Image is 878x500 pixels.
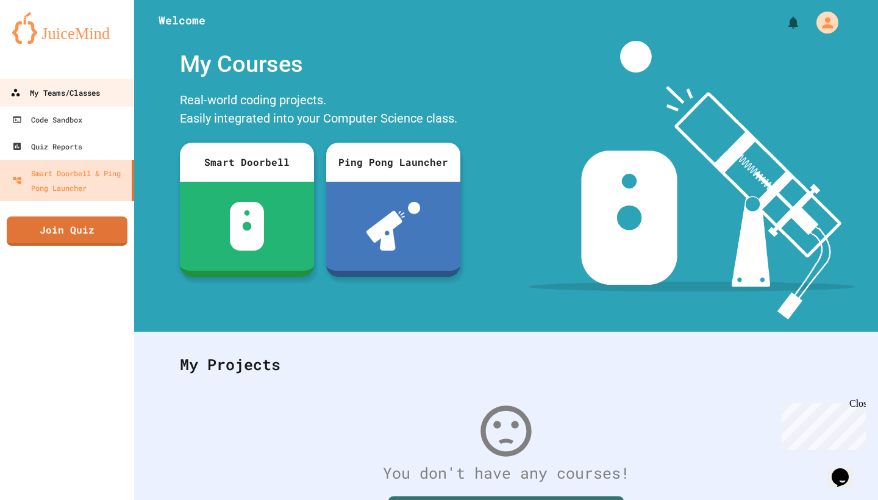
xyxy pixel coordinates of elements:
[180,143,314,182] div: Smart Doorbell
[529,41,855,320] img: banner-image-my-projects.png
[326,143,460,182] div: Ping Pong Launcher
[777,398,866,450] iframe: chat widget
[10,85,100,101] div: My Teams/Classes
[763,12,804,33] div: My Notifications
[174,41,466,88] div: My Courses
[174,88,466,134] div: Real-world coding projects. Easily integrated into your Computer Science class.
[168,341,844,388] div: My Projects
[7,216,127,246] a: Join Quiz
[5,5,84,77] div: Chat with us now!Close
[12,12,122,44] img: logo-orange.svg
[827,451,866,488] iframe: chat widget
[12,112,82,127] div: Code Sandbox
[12,166,127,195] div: Smart Doorbell & Ping Pong Launcher
[230,202,265,251] img: sdb-white.svg
[366,202,421,251] img: ppl-with-ball.png
[804,9,841,37] div: My Account
[12,139,82,154] div: Quiz Reports
[168,462,844,485] div: You don't have any courses!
